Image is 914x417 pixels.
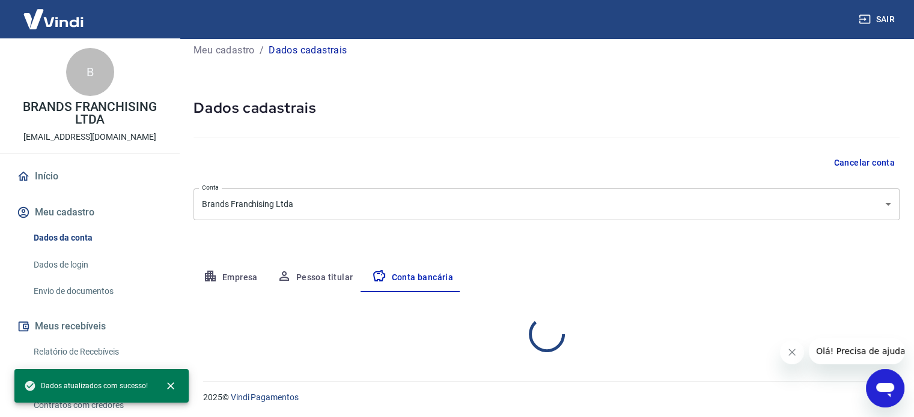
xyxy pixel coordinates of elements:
iframe: Botão para abrir a janela de mensagens [866,369,904,407]
p: 2025 © [203,391,885,404]
iframe: Fechar mensagem [780,340,804,364]
a: Dados da conta [29,226,165,250]
button: Cancelar conta [829,152,900,174]
p: Dados cadastrais [269,43,347,58]
label: Conta [202,183,219,192]
a: Início [14,163,165,190]
button: Pessoa titular [267,263,363,292]
a: Relatório de Recebíveis [29,340,165,364]
span: Olá! Precisa de ajuda? [7,8,101,18]
p: [EMAIL_ADDRESS][DOMAIN_NAME] [23,131,156,143]
a: Vindi Pagamentos [231,392,299,402]
h5: Dados cadastrais [193,98,900,118]
button: Meus recebíveis [14,313,165,340]
div: B [66,48,114,96]
button: Sair [856,8,900,31]
p: / [260,43,264,58]
button: Empresa [193,263,267,292]
a: Envio de documentos [29,279,165,304]
a: Meu cadastro [193,43,255,58]
p: BRANDS FRANCHISING LTDA [10,101,170,126]
img: Vindi [14,1,93,37]
span: Dados atualizados com sucesso! [24,380,148,392]
a: Recebíveis Futuros Online [29,366,165,391]
div: Brands Franchising Ltda [193,188,900,220]
a: Dados de login [29,253,165,277]
button: Meu cadastro [14,199,165,226]
iframe: Mensagem da empresa [809,338,904,364]
button: Conta bancária [362,263,463,292]
button: close [157,373,184,399]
